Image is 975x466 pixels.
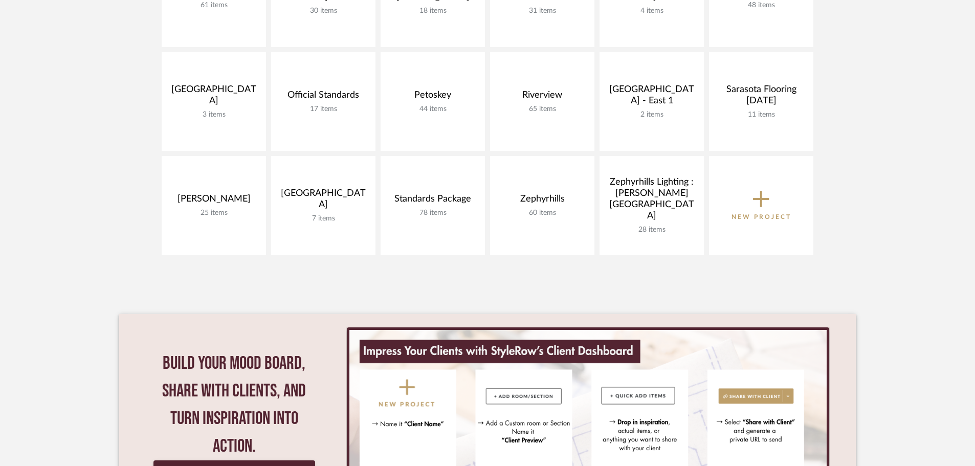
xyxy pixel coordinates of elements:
div: 25 items [170,209,258,217]
div: Zephyrhills Lighting : [PERSON_NAME][GEOGRAPHIC_DATA] [608,176,696,226]
div: 7 items [279,214,367,223]
div: Official Standards [279,90,367,105]
div: Riverview [498,90,586,105]
div: [GEOGRAPHIC_DATA] [279,188,367,214]
div: 65 items [498,105,586,114]
div: 31 items [498,7,586,15]
div: 18 items [389,7,477,15]
button: New Project [709,156,813,255]
div: Sarasota Flooring [DATE] [717,84,805,110]
div: 60 items [498,209,586,217]
div: Standards Package [389,193,477,209]
div: 61 items [170,1,258,10]
div: 48 items [717,1,805,10]
div: Build your mood board, share with clients, and turn inspiration into action. [153,350,315,460]
div: 11 items [717,110,805,119]
div: 28 items [608,226,696,234]
div: 17 items [279,105,367,114]
p: New Project [732,212,791,222]
div: 78 items [389,209,477,217]
div: Petoskey [389,90,477,105]
div: 44 items [389,105,477,114]
div: 4 items [608,7,696,15]
div: 3 items [170,110,258,119]
div: [GEOGRAPHIC_DATA] [170,84,258,110]
div: [PERSON_NAME] [170,193,258,209]
div: 2 items [608,110,696,119]
div: 30 items [279,7,367,15]
div: Zephyrhills [498,193,586,209]
div: [GEOGRAPHIC_DATA] - East 1 [608,84,696,110]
